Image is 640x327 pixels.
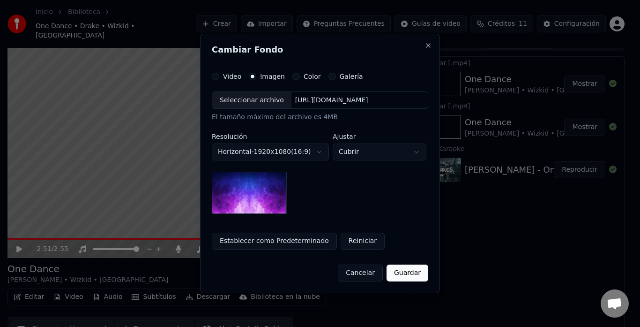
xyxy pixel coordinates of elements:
label: Galería [340,73,363,80]
label: Imagen [260,73,285,80]
h2: Cambiar Fondo [212,46,428,54]
button: Cancelar [338,265,383,281]
div: El tamaño máximo del archivo es 4MB [212,113,428,122]
label: Resolución [212,133,329,140]
div: Seleccionar archivo [212,92,291,109]
label: Video [223,73,241,80]
button: Reiniciar [341,233,385,250]
label: Color [304,73,321,80]
button: Establecer como Predeterminado [212,233,337,250]
button: Guardar [387,265,428,281]
div: [URL][DOMAIN_NAME] [291,96,372,105]
label: Ajustar [333,133,426,140]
